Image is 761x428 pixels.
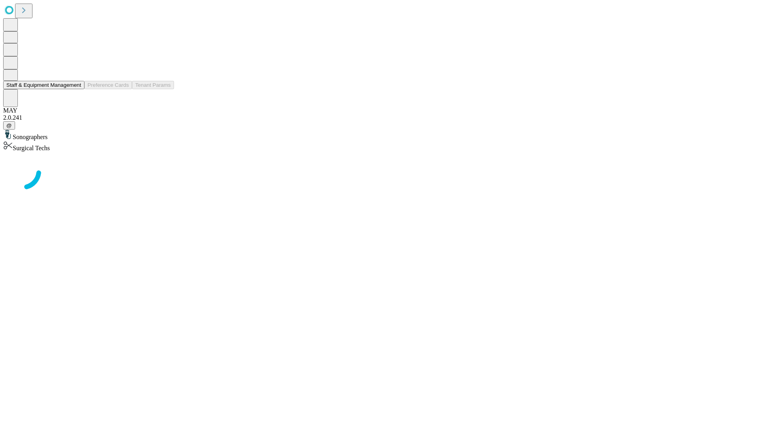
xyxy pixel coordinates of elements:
[132,81,174,89] button: Tenant Params
[84,81,132,89] button: Preference Cards
[3,121,15,130] button: @
[3,107,758,114] div: MAY
[3,130,758,141] div: Sonographers
[3,81,84,89] button: Staff & Equipment Management
[6,122,12,128] span: @
[3,114,758,121] div: 2.0.241
[3,141,758,152] div: Surgical Techs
